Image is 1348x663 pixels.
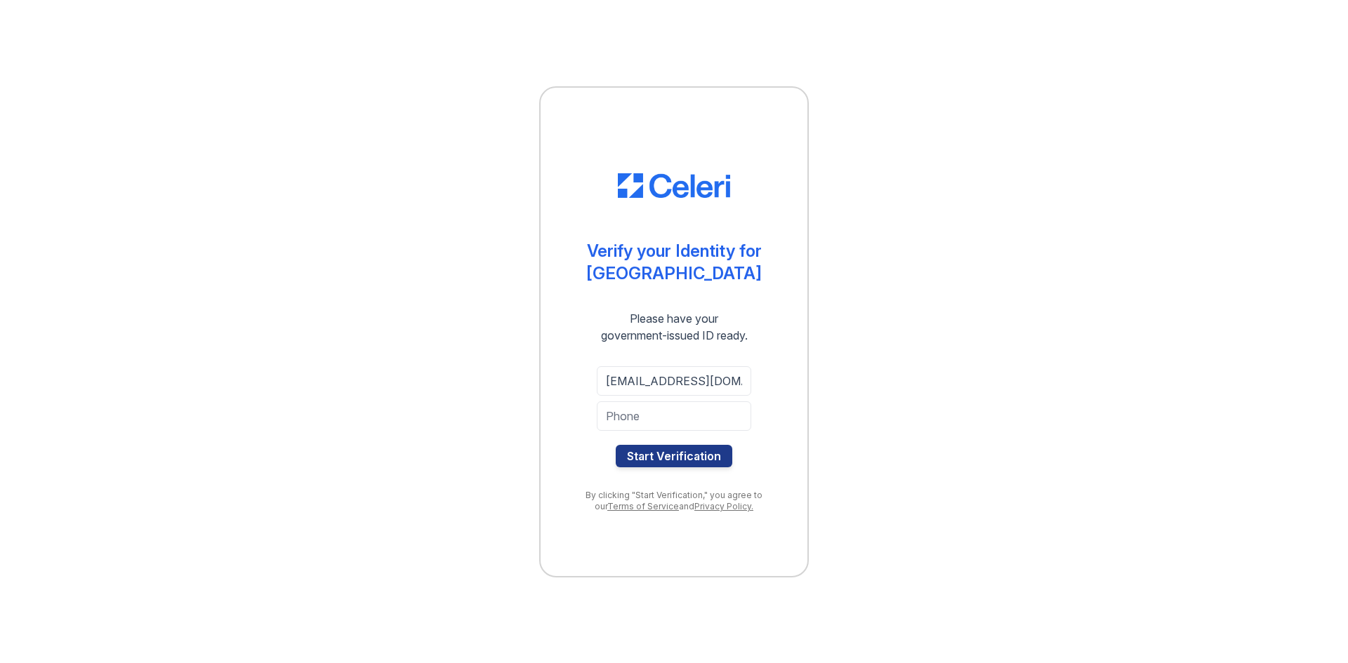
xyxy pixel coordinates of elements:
img: CE_Logo_Blue-a8612792a0a2168367f1c8372b55b34899dd931a85d93a1a3d3e32e68fde9ad4.png [618,173,730,199]
input: Email [597,366,751,396]
div: Verify your Identity for [GEOGRAPHIC_DATA] [586,240,762,285]
input: Phone [597,401,751,431]
button: Start Verification [616,445,732,467]
div: By clicking "Start Verification," you agree to our and [569,490,779,512]
a: Terms of Service [607,501,679,511]
iframe: chat widget [1289,607,1334,649]
a: Privacy Policy. [694,501,753,511]
div: Please have your government-issued ID ready. [576,310,773,344]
